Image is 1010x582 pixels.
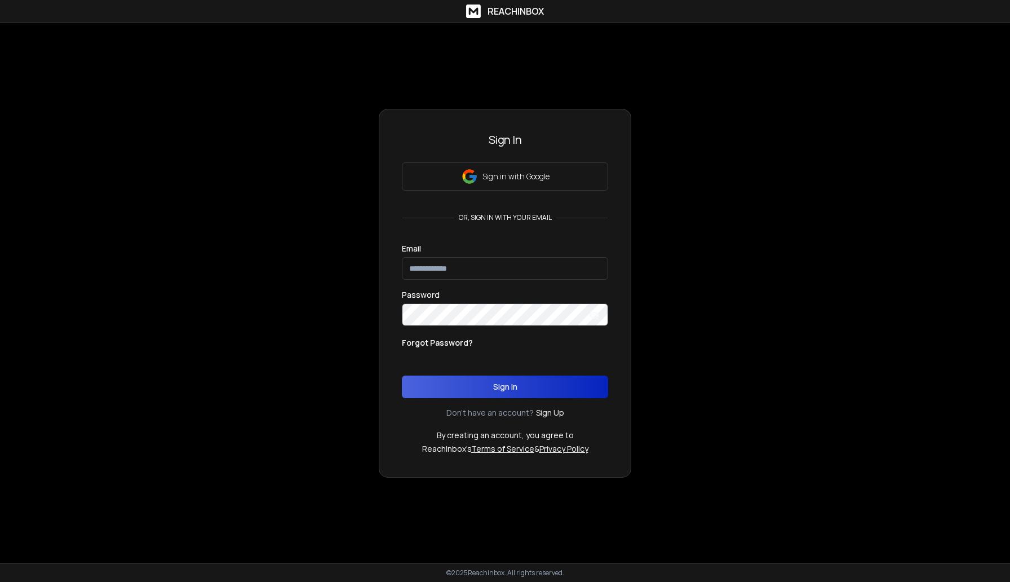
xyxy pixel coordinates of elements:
[446,407,534,418] p: Don't have an account?
[446,568,564,577] p: © 2025 Reachinbox. All rights reserved.
[402,291,440,299] label: Password
[402,337,473,349] p: Forgot Password?
[402,132,608,148] h3: Sign In
[402,376,608,398] button: Sign In
[482,171,550,182] p: Sign in with Google
[539,443,588,454] a: Privacy Policy
[471,443,534,454] a: Terms of Service
[402,162,608,191] button: Sign in with Google
[422,443,588,455] p: ReachInbox's &
[536,407,564,418] a: Sign Up
[402,245,421,253] label: Email
[466,5,544,18] a: ReachInbox
[454,213,556,222] p: or, sign in with your email
[437,430,574,441] p: By creating an account, you agree to
[488,5,544,18] h1: ReachInbox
